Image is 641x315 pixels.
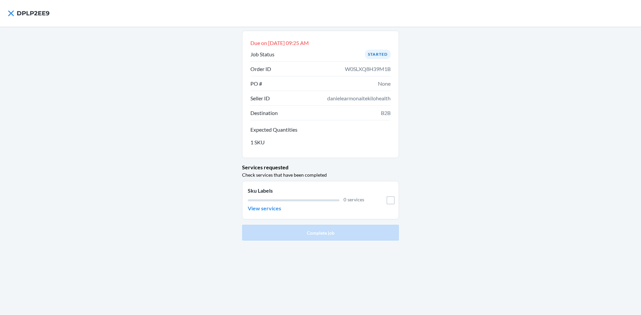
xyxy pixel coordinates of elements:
h4: DPLP2EE9 [17,9,49,18]
p: Sku Labels [248,187,364,195]
button: View services [248,203,281,214]
p: Job Status [250,50,274,58]
span: services [348,197,364,202]
p: View services [248,204,281,212]
span: None [378,80,391,88]
p: Due on [DATE] 09:25 AM [250,39,391,47]
p: Expected Quantities [250,126,391,134]
p: Services requested [242,163,288,171]
button: Expected Quantities [250,126,391,135]
p: Order ID [250,65,271,73]
div: Started [365,50,391,59]
p: 1 SKU [250,138,265,146]
span: danielearmonaitekilohealth [327,94,391,102]
p: Check services that have been completed [242,171,327,178]
p: Destination [250,109,278,117]
span: 0 [344,197,346,202]
span: B2B [381,109,391,117]
span: W0SLXQ8H39M1B [345,65,391,73]
p: Seller ID [250,94,270,102]
button: Complete job [242,225,399,241]
p: PO # [250,80,262,88]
